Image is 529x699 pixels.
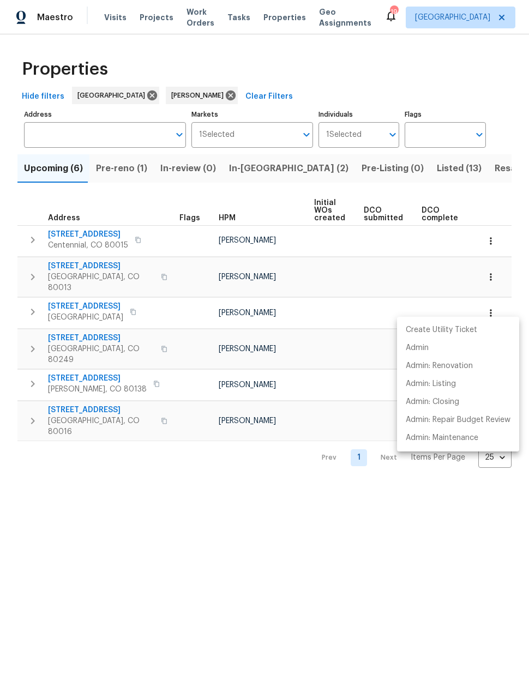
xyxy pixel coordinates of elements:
[406,324,477,336] p: Create Utility Ticket
[406,360,473,372] p: Admin: Renovation
[406,342,429,354] p: Admin
[406,378,456,390] p: Admin: Listing
[406,396,459,408] p: Admin: Closing
[406,432,478,444] p: Admin: Maintenance
[406,414,510,426] p: Admin: Repair Budget Review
